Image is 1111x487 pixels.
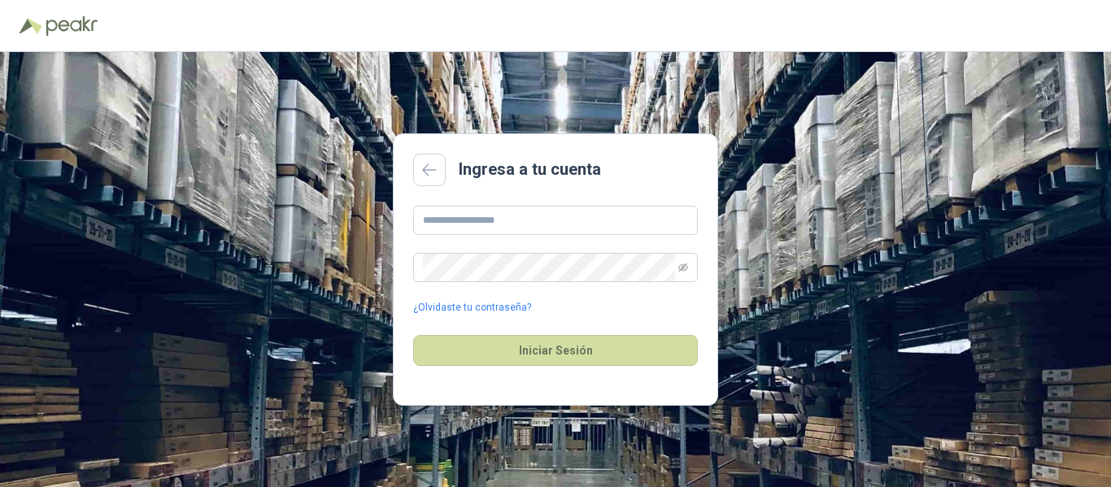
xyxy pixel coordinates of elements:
a: ¿Olvidaste tu contraseña? [413,300,531,315]
img: Peakr [46,16,98,36]
img: Logo [20,18,42,34]
h2: Ingresa a tu cuenta [459,157,601,182]
span: eye-invisible [678,263,688,272]
button: Iniciar Sesión [413,335,698,366]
